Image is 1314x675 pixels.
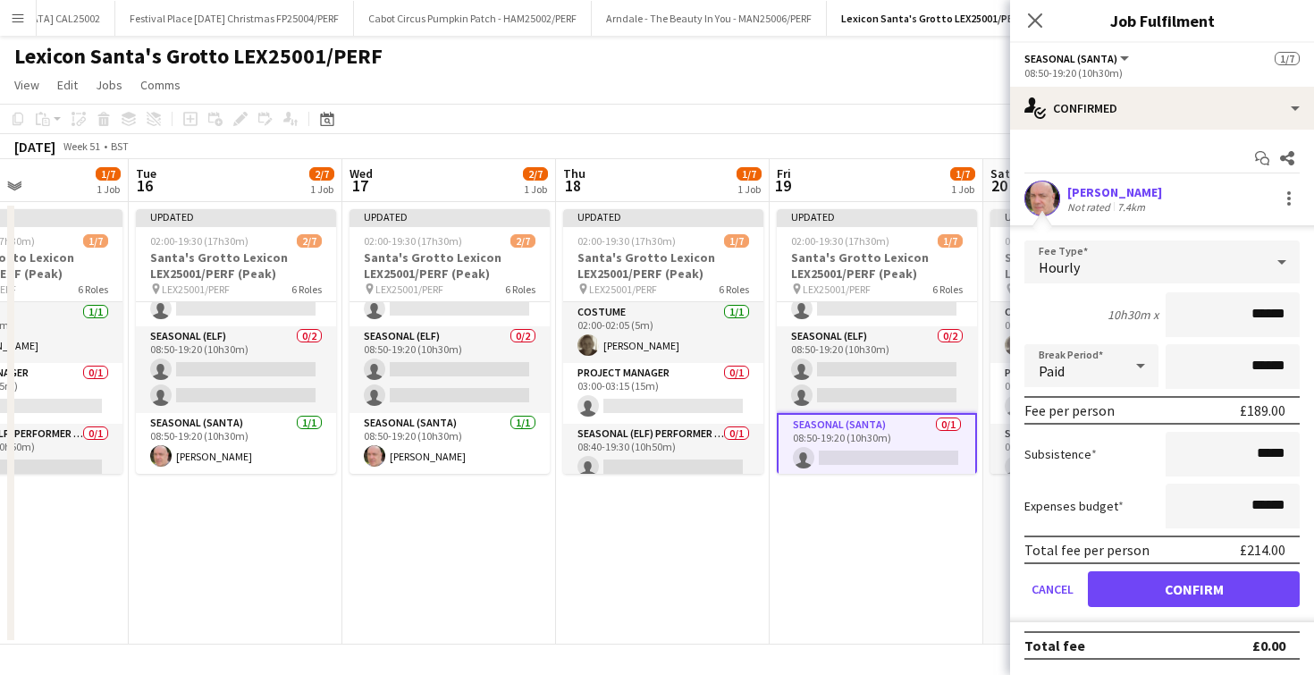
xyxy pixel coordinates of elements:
span: 2/7 [510,234,535,248]
div: Updated02:00-19:30 (17h30m)2/7Santa's Grotto Lexicon LEX25001/PERF (Peak) LEX25001/PERF6 RolesSea... [136,209,336,474]
app-job-card: Updated02:00-19:30 (17h30m)1/7Santa's Grotto Lexicon LEX25001/PERF (Peak) LEX25001/PERF6 RolesCos... [990,209,1191,474]
span: 1/7 [724,234,749,248]
div: Fee per person [1024,401,1115,419]
h3: Santa's Grotto Lexicon LEX25001/PERF (Peak) [350,249,550,282]
span: Jobs [96,77,122,93]
app-job-card: Updated02:00-19:30 (17h30m)2/7Santa's Grotto Lexicon LEX25001/PERF (Peak) LEX25001/PERF6 RolesSea... [350,209,550,474]
div: Updated [563,209,763,224]
h3: Santa's Grotto Lexicon LEX25001/PERF (Peak) [563,249,763,282]
button: Cabot Circus Pumpkin Patch - HAM25002/PERF [354,1,592,36]
button: Seasonal (Santa) [1024,52,1132,65]
span: 02:00-19:30 (17h30m) [1005,234,1103,248]
app-card-role: Seasonal (Santa)0/108:50-19:20 (10h30m) [777,413,977,477]
span: Paid [1039,362,1065,380]
span: 2/7 [309,167,334,181]
span: LEX25001/PERF [375,283,443,296]
span: Seasonal (Santa) [1024,52,1117,65]
span: 16 [133,175,156,196]
h3: Job Fulfilment [1010,9,1314,32]
span: Fri [777,165,791,181]
div: Updated [777,209,977,224]
div: BST [111,139,129,153]
div: 1 Job [97,182,120,196]
app-card-role: Seasonal (Elf) Performer Manager0/108:40-19:30 (10h50m) [563,424,763,485]
span: LEX25001/PERF [162,283,230,296]
span: 6 Roles [932,283,963,296]
app-card-role: Seasonal (Elf)0/208:50-19:20 (10h30m) [136,326,336,413]
div: Not rated [1067,200,1114,214]
span: 6 Roles [719,283,749,296]
span: LEX25001/PERF [803,283,871,296]
app-card-role: Costume1/102:00-02:05 (5m)[PERSON_NAME] [990,302,1191,363]
span: 02:00-19:30 (17h30m) [577,234,676,248]
span: Wed [350,165,373,181]
button: Lexicon Santa's Grotto LEX25001/PERF [827,1,1040,36]
h3: Santa's Grotto Lexicon LEX25001/PERF (Peak) [777,249,977,282]
span: 20 [988,175,1010,196]
span: 6 Roles [291,283,322,296]
app-job-card: Updated02:00-19:30 (17h30m)1/7Santa's Grotto Lexicon LEX25001/PERF (Peak) LEX25001/PERF6 RolesCos... [563,209,763,474]
span: 1/7 [83,234,108,248]
span: 18 [560,175,585,196]
app-job-card: Updated02:00-19:30 (17h30m)1/7Santa's Grotto Lexicon LEX25001/PERF (Peak) LEX25001/PERF6 RolesSea... [777,209,977,474]
div: 7.4km [1114,200,1149,214]
span: 2/7 [297,234,322,248]
span: 02:00-19:30 (17h30m) [364,234,462,248]
span: 1/7 [1275,52,1300,65]
span: 6 Roles [505,283,535,296]
app-card-role: Project Manager0/103:00-03:15 (15m) [990,363,1191,424]
span: LEX25001/PERF [589,283,657,296]
span: 1/7 [950,167,975,181]
div: Total fee [1024,637,1085,654]
div: £189.00 [1240,401,1285,419]
button: Arndale - The Beauty In You - MAN25006/PERF [592,1,827,36]
h3: Santa's Grotto Lexicon LEX25001/PERF (Peak) [990,249,1191,282]
span: Hourly [1039,258,1080,276]
span: 1/7 [96,167,121,181]
h1: Lexicon Santa's Grotto LEX25001/PERF [14,43,383,70]
span: Comms [140,77,181,93]
a: Jobs [88,73,130,97]
div: [DATE] [14,138,55,156]
label: Expenses budget [1024,498,1124,514]
div: [PERSON_NAME] [1067,184,1162,200]
span: 2/7 [523,167,548,181]
a: View [7,73,46,97]
span: Thu [563,165,585,181]
app-card-role: Seasonal (Santa)1/108:50-19:20 (10h30m)[PERSON_NAME] [136,413,336,474]
app-card-role: Costume1/102:00-02:05 (5m)[PERSON_NAME] [563,302,763,363]
div: 1 Job [310,182,333,196]
div: 1 Job [737,182,761,196]
div: Total fee per person [1024,541,1150,559]
div: 10h30m x [1108,307,1158,323]
span: Tue [136,165,156,181]
span: View [14,77,39,93]
div: Updated [350,209,550,224]
div: £214.00 [1240,541,1285,559]
a: Edit [50,73,85,97]
app-card-role: Seasonal (Elf) Performer Manager0/108:40-19:30 (10h50m) [990,424,1191,485]
div: 1 Job [951,182,974,196]
a: Comms [133,73,188,97]
span: 17 [347,175,373,196]
span: 02:00-19:30 (17h30m) [150,234,248,248]
span: Sat [990,165,1010,181]
span: 19 [774,175,791,196]
div: Confirmed [1010,87,1314,130]
div: Updated [136,209,336,224]
label: Subsistence [1024,446,1097,462]
button: Cancel [1024,571,1081,607]
button: Confirm [1088,571,1300,607]
span: 1/7 [938,234,963,248]
span: Week 51 [59,139,104,153]
div: £0.00 [1252,637,1285,654]
app-card-role: Seasonal (Elf)0/208:50-19:20 (10h30m) [350,326,550,413]
app-card-role: Seasonal (Santa)1/108:50-19:20 (10h30m)[PERSON_NAME] [350,413,550,474]
button: Festival Place [DATE] Christmas FP25004/PERF [115,1,354,36]
h3: Santa's Grotto Lexicon LEX25001/PERF (Peak) [136,249,336,282]
div: 08:50-19:20 (10h30m) [1024,66,1300,80]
